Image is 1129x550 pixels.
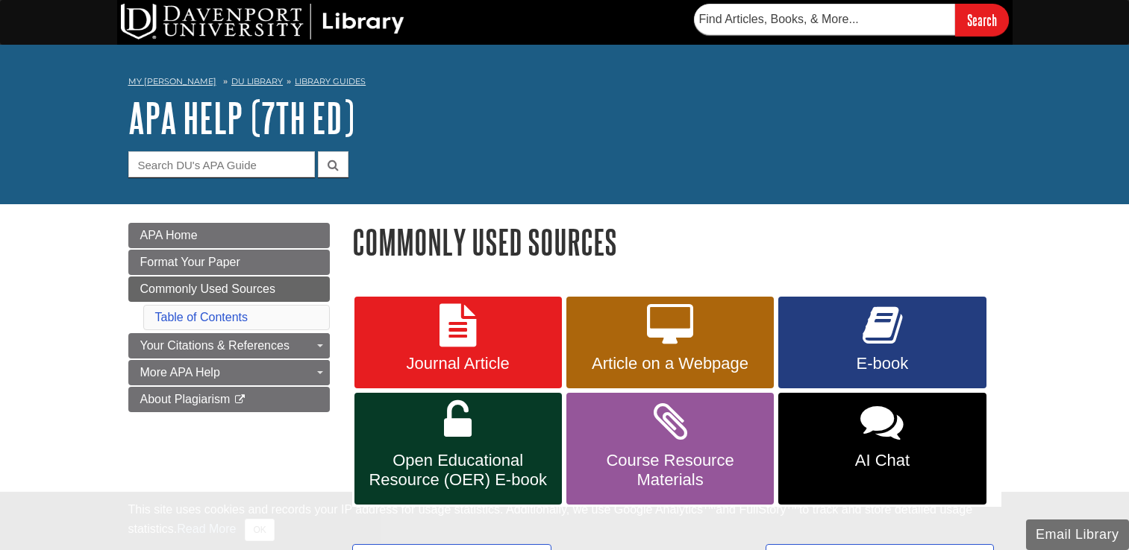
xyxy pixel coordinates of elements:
input: Search [955,4,1009,36]
h1: Commonly Used Sources [352,223,1001,261]
a: Course Resource Materials [566,393,774,505]
a: My [PERSON_NAME] [128,75,216,88]
span: AI Chat [789,451,975,470]
a: DU Library [231,76,283,86]
span: E-book [789,354,975,373]
span: Course Resource Materials [578,451,763,490]
a: More APA Help [128,360,330,385]
span: About Plagiarism [140,393,231,405]
a: E-book [778,297,986,389]
a: Format Your Paper [128,250,330,275]
a: Journal Article [354,297,562,389]
input: Search DU's APA Guide [128,151,315,177]
i: This link opens in a new window [234,395,246,405]
span: Article on a Webpage [578,354,763,373]
a: Library Guides [295,76,366,86]
span: APA Home [140,229,198,241]
nav: breadcrumb [128,72,1001,95]
a: AI Chat [778,393,986,505]
img: DU Library [121,4,404,39]
div: Guide Page Menu [128,223,330,412]
a: Your Citations & References [128,333,330,358]
button: Close [245,519,274,541]
a: Read More [177,522,236,535]
a: About Plagiarism [128,387,330,412]
a: Open Educational Resource (OER) E-book [354,393,562,505]
a: Article on a Webpage [566,297,774,389]
a: Table of Contents [155,311,248,323]
div: This site uses cookies and records your IP address for usage statistics. Additionally, we use Goo... [128,501,1001,541]
input: Find Articles, Books, & More... [694,4,955,35]
a: APA Home [128,223,330,248]
span: Journal Article [366,354,551,373]
span: More APA Help [140,366,220,379]
a: Commonly Used Sources [128,276,330,302]
form: Searches DU Library's articles, books, and more [694,4,1009,36]
span: Commonly Used Sources [140,282,275,295]
span: Your Citations & References [140,339,290,352]
span: Open Educational Resource (OER) E-book [366,451,551,490]
a: APA Help (7th Ed) [128,95,354,141]
button: Email Library [1026,519,1129,550]
span: Format Your Paper [140,256,240,268]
